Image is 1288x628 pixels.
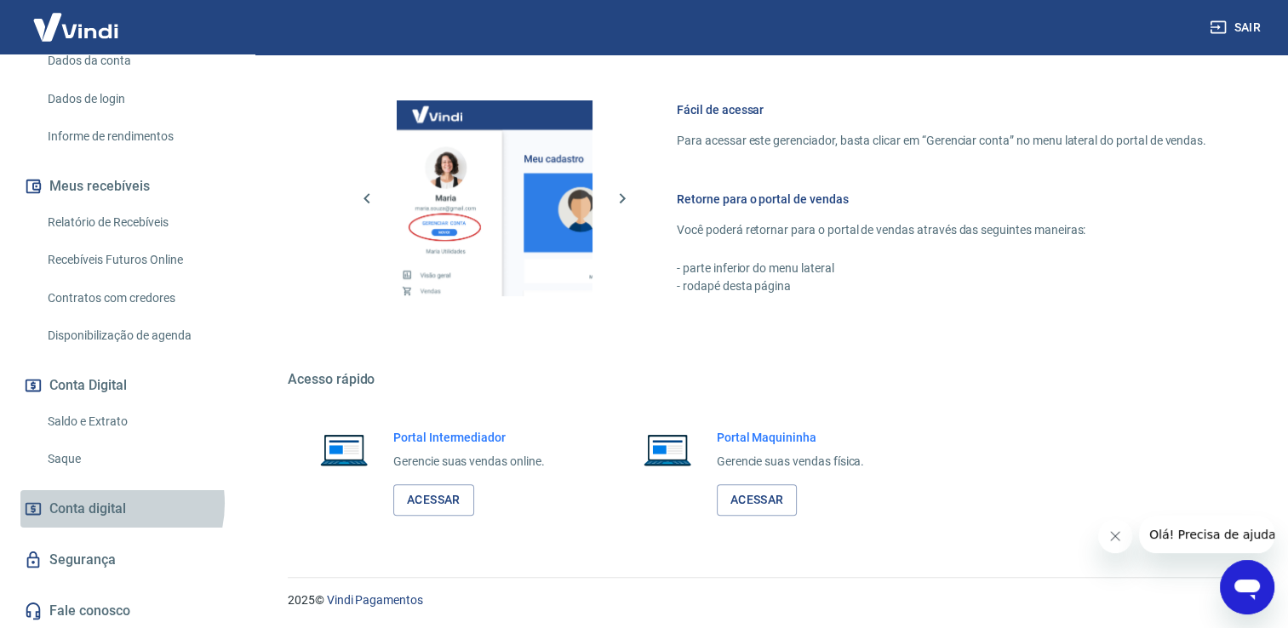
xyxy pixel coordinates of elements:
iframe: Mensagem da empresa [1139,516,1274,553]
span: Olá! Precisa de ajuda? [10,12,143,26]
p: - parte inferior do menu lateral [677,260,1206,277]
a: Contratos com credores [41,281,234,316]
a: Conta digital [20,490,234,528]
p: Para acessar este gerenciador, basta clicar em “Gerenciar conta” no menu lateral do portal de ven... [677,132,1206,150]
button: Meus recebíveis [20,168,234,205]
h6: Portal Maquininha [717,429,865,446]
a: Recebíveis Futuros Online [41,243,234,277]
a: Acessar [393,484,474,516]
img: Imagem de um notebook aberto [632,429,703,470]
p: - rodapé desta página [677,277,1206,295]
h5: Acesso rápido [288,371,1247,388]
a: Disponibilização de agenda [41,318,234,353]
a: Relatório de Recebíveis [41,205,234,240]
a: Saldo e Extrato [41,404,234,439]
img: Imagem de um notebook aberto [308,429,380,470]
a: Saque [41,442,234,477]
button: Conta Digital [20,367,234,404]
button: Sair [1206,12,1268,43]
a: Acessar [717,484,798,516]
iframe: Botão para abrir a janela de mensagens [1220,560,1274,614]
a: Dados da conta [41,43,234,78]
h6: Retorne para o portal de vendas [677,191,1206,208]
a: Informe de rendimentos [41,119,234,154]
img: Imagem da dashboard mostrando o botão de gerenciar conta na sidebar no lado esquerdo [397,100,592,296]
a: Dados de login [41,82,234,117]
h6: Fácil de acessar [677,101,1206,118]
p: 2025 © [288,591,1247,609]
p: Você poderá retornar para o portal de vendas através das seguintes maneiras: [677,221,1206,239]
a: Vindi Pagamentos [327,593,423,607]
span: Conta digital [49,497,126,521]
p: Gerencie suas vendas online. [393,453,545,471]
img: Vindi [20,1,131,53]
h6: Portal Intermediador [393,429,545,446]
a: Segurança [20,541,234,579]
p: Gerencie suas vendas física. [717,453,865,471]
iframe: Fechar mensagem [1098,519,1132,553]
